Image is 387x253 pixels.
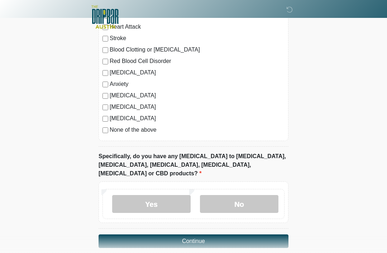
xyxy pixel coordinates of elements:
input: Blood Clotting or [MEDICAL_DATA] [102,47,108,53]
input: [MEDICAL_DATA] [102,104,108,110]
label: [MEDICAL_DATA] [110,91,285,100]
label: Blood Clotting or [MEDICAL_DATA] [110,45,285,54]
img: The DRIPBaR - Austin The Domain Logo [91,5,119,29]
label: Red Blood Cell Disorder [110,57,285,65]
input: Stroke [102,36,108,42]
label: None of the above [110,126,285,134]
button: Continue [99,234,288,248]
input: None of the above [102,127,108,133]
input: Anxiety [102,82,108,87]
label: Stroke [110,34,285,43]
input: Red Blood Cell Disorder [102,59,108,64]
input: [MEDICAL_DATA] [102,70,108,76]
label: No [200,195,278,213]
label: Specifically, do you have any [MEDICAL_DATA] to [MEDICAL_DATA], [MEDICAL_DATA], [MEDICAL_DATA], [... [99,152,288,178]
label: Yes [112,195,191,213]
label: [MEDICAL_DATA] [110,68,285,77]
input: [MEDICAL_DATA] [102,116,108,122]
input: [MEDICAL_DATA] [102,93,108,99]
label: [MEDICAL_DATA] [110,103,285,111]
label: [MEDICAL_DATA] [110,114,285,123]
label: Anxiety [110,80,285,88]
